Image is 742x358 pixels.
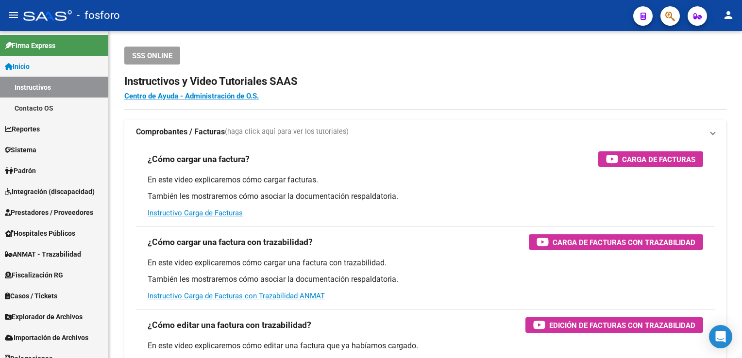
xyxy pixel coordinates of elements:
[124,92,259,100] a: Centro de Ayuda - Administración de O.S.
[148,258,703,268] p: En este video explicaremos cómo cargar una factura con trazabilidad.
[148,175,703,185] p: En este video explicaremos cómo cargar facturas.
[8,9,19,21] mat-icon: menu
[124,120,726,144] mat-expansion-panel-header: Comprobantes / Facturas(haga click aquí para ver los tutoriales)
[598,151,703,167] button: Carga de Facturas
[148,209,243,217] a: Instructivo Carga de Facturas
[622,153,695,165] span: Carga de Facturas
[5,61,30,72] span: Inicio
[5,145,36,155] span: Sistema
[132,51,172,60] span: SSS ONLINE
[148,152,250,166] h3: ¿Cómo cargar una factura?
[5,40,55,51] span: Firma Express
[77,5,120,26] span: - fosforo
[5,207,93,218] span: Prestadores / Proveedores
[525,317,703,333] button: Edición de Facturas con Trazabilidad
[124,47,180,65] button: SSS ONLINE
[723,9,734,21] mat-icon: person
[148,341,703,351] p: En este video explicaremos cómo editar una factura que ya habíamos cargado.
[148,274,703,285] p: También les mostraremos cómo asociar la documentación respaldatoria.
[148,191,703,202] p: También les mostraremos cómo asociar la documentación respaldatoria.
[5,291,57,301] span: Casos / Tickets
[5,332,88,343] span: Importación de Archivos
[5,228,75,239] span: Hospitales Públicos
[148,318,311,332] h3: ¿Cómo editar una factura con trazabilidad?
[148,292,325,300] a: Instructivo Carga de Facturas con Trazabilidad ANMAT
[5,186,95,197] span: Integración (discapacidad)
[549,319,695,331] span: Edición de Facturas con Trazabilidad
[5,311,83,322] span: Explorador de Archivos
[148,235,313,249] h3: ¿Cómo cargar una factura con trazabilidad?
[5,124,40,134] span: Reportes
[709,325,732,348] div: Open Intercom Messenger
[225,127,349,137] span: (haga click aquí para ver los tutoriales)
[136,127,225,137] strong: Comprobantes / Facturas
[124,72,726,91] h2: Instructivos y Video Tutoriales SAAS
[5,249,81,260] span: ANMAT - Trazabilidad
[529,234,703,250] button: Carga de Facturas con Trazabilidad
[5,165,36,176] span: Padrón
[553,236,695,248] span: Carga de Facturas con Trazabilidad
[5,270,63,280] span: Fiscalización RG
